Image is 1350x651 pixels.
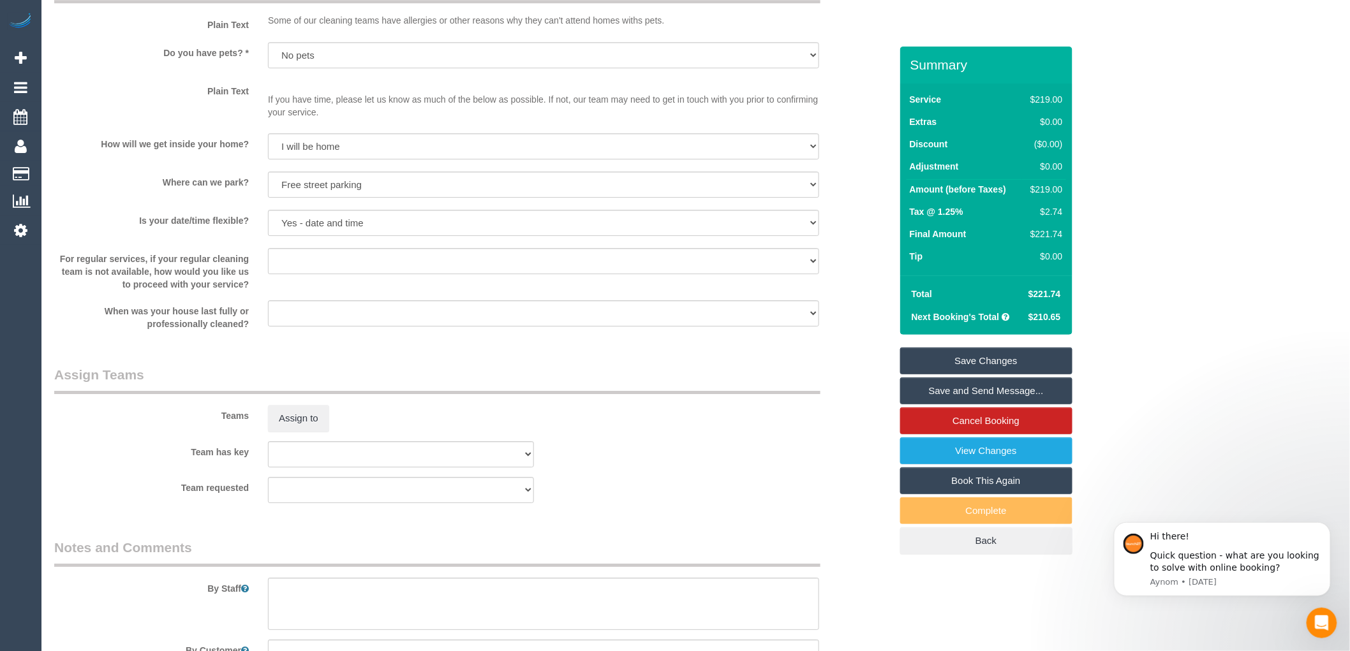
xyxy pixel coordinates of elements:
div: $2.74 [1025,205,1062,218]
label: Final Amount [910,228,967,240]
span: $210.65 [1028,312,1061,322]
img: Automaid Logo [8,13,33,31]
label: Teams [45,405,258,422]
label: For regular services, if your regular cleaning team is not available, how would you like us to pr... [45,248,258,291]
iframe: Intercom live chat [1307,608,1337,638]
label: Amount (before Taxes) [910,183,1006,196]
label: Plain Text [45,80,258,98]
div: $0.00 [1025,115,1062,128]
div: $0.00 [1025,160,1062,173]
h3: Summary [910,57,1066,72]
div: $0.00 [1025,250,1062,263]
strong: Next Booking's Total [912,312,1000,322]
label: Adjustment [910,160,959,173]
div: ($0.00) [1025,138,1062,150]
div: $219.00 [1025,183,1062,196]
p: Some of our cleaning teams have allergies or other reasons why they can't attend homes withs pets. [268,14,819,27]
label: Discount [910,138,948,150]
p: If you have time, please let us know as much of the below as possible. If not, our team may need ... [268,80,819,119]
span: $221.74 [1028,289,1061,299]
label: Team requested [45,477,258,494]
label: Service [910,93,942,106]
iframe: Intercom notifications message [1095,503,1350,617]
a: Back [900,527,1072,554]
label: Extras [910,115,937,128]
button: Assign to [268,405,329,432]
div: $219.00 [1025,93,1062,106]
label: How will we get inside your home? [45,133,258,150]
label: When was your house last fully or professionally cleaned? [45,300,258,330]
legend: Assign Teams [54,365,820,394]
label: Plain Text [45,14,258,31]
label: Team has key [45,441,258,458]
a: Cancel Booking [900,407,1072,434]
a: Save and Send Message... [900,377,1072,404]
label: Tax @ 1.25% [910,205,963,218]
a: Save Changes [900,347,1072,374]
strong: Total [912,289,932,299]
label: By Staff [45,578,258,595]
a: Book This Again [900,467,1072,494]
label: Is your date/time flexible? [45,210,258,227]
div: $221.74 [1025,228,1062,240]
label: Tip [910,250,923,263]
a: View Changes [900,437,1072,464]
label: Where can we park? [45,172,258,189]
legend: Notes and Comments [54,538,820,567]
label: Do you have pets? * [45,42,258,59]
